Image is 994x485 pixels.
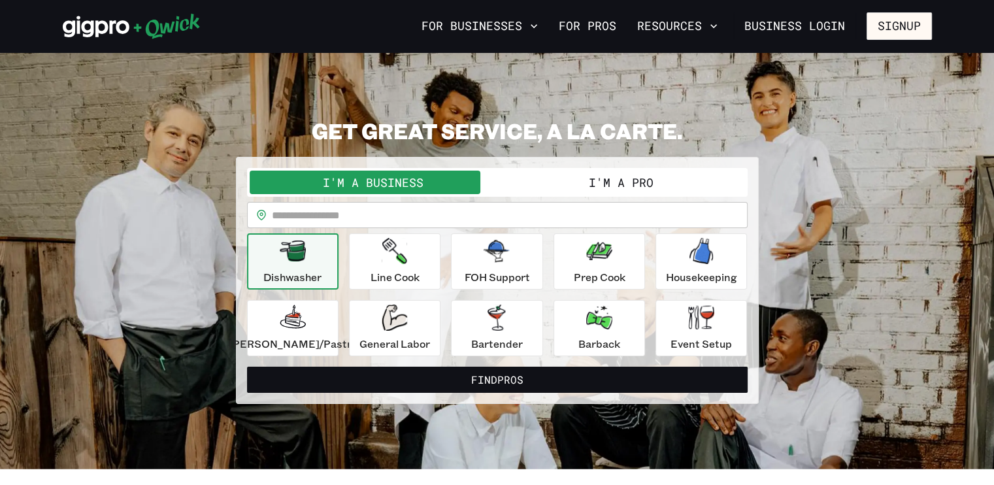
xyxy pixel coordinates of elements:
[666,269,737,285] p: Housekeeping
[451,233,542,290] button: FOH Support
[451,300,542,356] button: Bartender
[471,336,523,352] p: Bartender
[247,300,339,356] button: [PERSON_NAME]/Pastry
[250,171,497,194] button: I'm a Business
[247,367,748,393] button: FindPros
[349,233,440,290] button: Line Cook
[464,269,529,285] p: FOH Support
[349,300,440,356] button: General Labor
[573,269,625,285] p: Prep Cook
[497,171,745,194] button: I'm a Pro
[655,233,747,290] button: Housekeeping
[554,15,621,37] a: For Pros
[733,12,856,40] a: Business Login
[236,118,759,144] h2: GET GREAT SERVICE, A LA CARTE.
[632,15,723,37] button: Resources
[359,336,430,352] p: General Labor
[578,336,620,352] p: Barback
[671,336,732,352] p: Event Setup
[263,269,322,285] p: Dishwasher
[371,269,420,285] p: Line Cook
[554,300,645,356] button: Barback
[247,233,339,290] button: Dishwasher
[229,336,357,352] p: [PERSON_NAME]/Pastry
[655,300,747,356] button: Event Setup
[867,12,932,40] button: Signup
[554,233,645,290] button: Prep Cook
[416,15,543,37] button: For Businesses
